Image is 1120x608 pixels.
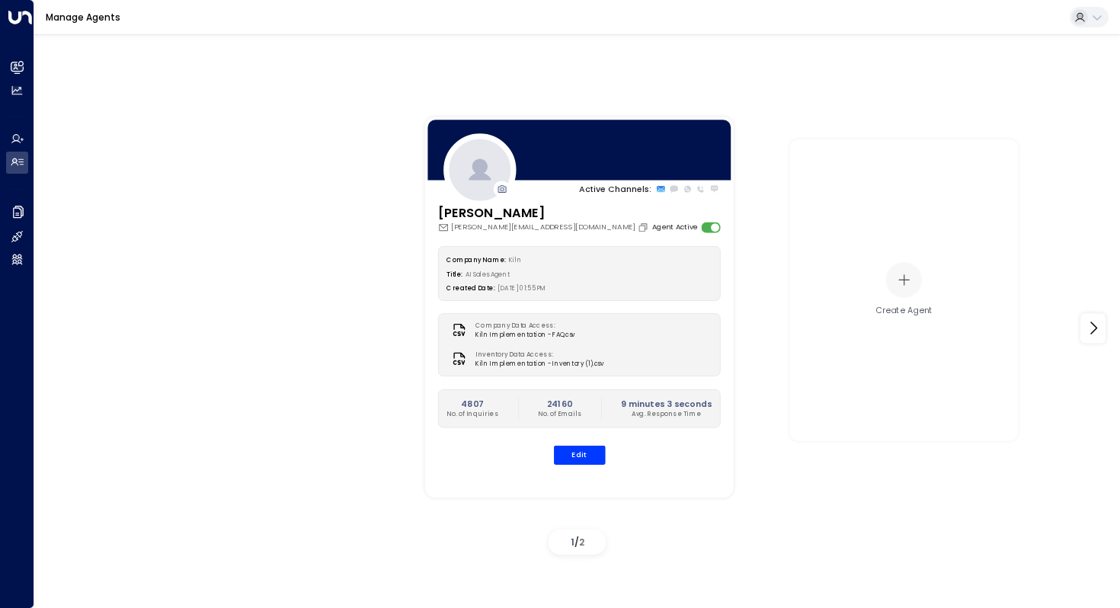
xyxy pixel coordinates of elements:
[638,222,651,232] button: Copy
[498,284,546,293] span: [DATE] 01:55 PM
[446,284,494,293] label: Created Date:
[437,222,651,232] div: [PERSON_NAME][EMAIL_ADDRESS][DOMAIN_NAME]
[538,397,581,409] h2: 24160
[621,409,712,418] p: Avg. Response Time
[466,270,510,278] span: AI Sales Agent
[446,270,462,278] label: Title:
[579,183,651,195] p: Active Channels:
[475,331,575,340] span: Kiln Implementation - FAQ.csv
[549,530,606,555] div: /
[446,255,505,264] label: Company Name:
[46,11,120,24] a: Manage Agents
[508,255,521,264] span: Kiln
[475,321,570,330] label: Company Data Access:
[475,359,603,368] span: Kiln Implementation - Inventory (1).csv
[538,409,581,418] p: No. of Emails
[621,397,712,409] h2: 9 minutes 3 seconds
[571,536,574,549] span: 1
[446,397,498,409] h2: 4807
[875,305,933,317] div: Create Agent
[475,350,599,359] label: Inventory Data Access:
[651,222,696,232] label: Agent Active
[446,409,498,418] p: No. of Inquiries
[553,446,605,465] button: Edit
[437,203,651,222] h3: [PERSON_NAME]
[579,536,584,549] span: 2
